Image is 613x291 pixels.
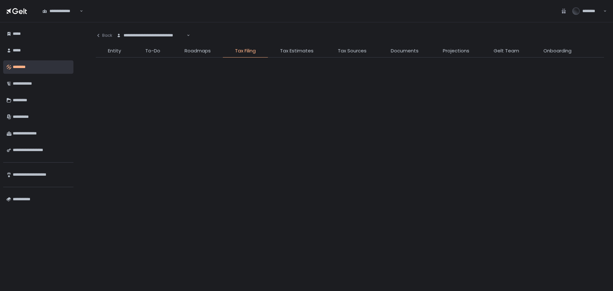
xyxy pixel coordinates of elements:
[38,4,83,18] div: Search for option
[145,47,160,55] span: To-Do
[443,47,469,55] span: Projections
[235,47,256,55] span: Tax Filing
[108,47,121,55] span: Entity
[494,47,519,55] span: Gelt Team
[96,33,112,38] div: Back
[338,47,367,55] span: Tax Sources
[112,29,190,42] div: Search for option
[543,47,571,55] span: Onboarding
[185,47,211,55] span: Roadmaps
[280,47,314,55] span: Tax Estimates
[96,29,112,42] button: Back
[391,47,419,55] span: Documents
